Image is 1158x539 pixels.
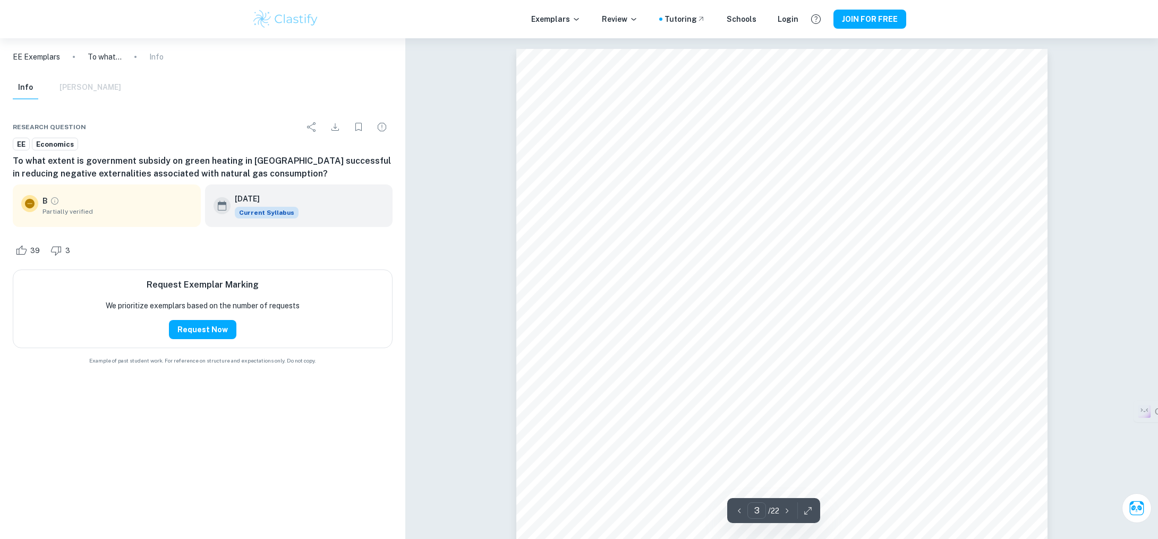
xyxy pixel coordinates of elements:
[169,320,236,339] button: Request Now
[1122,493,1152,523] button: Ask Clai
[13,357,393,365] span: Example of past student work. For reference on structure and expectations only. Do not copy.
[106,300,300,311] p: We prioritize exemplars based on the number of requests
[13,76,38,99] button: Info
[24,246,46,256] span: 39
[301,116,322,138] div: Share
[348,116,369,138] div: Bookmark
[325,116,346,138] div: Download
[13,138,30,151] a: EE
[48,242,76,259] div: Dislike
[88,51,122,63] p: To what extent is government subsidy on green heating in [GEOGRAPHIC_DATA] successful in reducing...
[768,505,779,517] p: / 22
[252,9,319,30] img: Clastify logo
[778,13,798,25] a: Login
[13,139,29,150] span: EE
[727,13,756,25] a: Schools
[371,116,393,138] div: Report issue
[833,10,906,29] button: JOIN FOR FREE
[42,195,48,207] p: B
[32,139,78,150] span: Economics
[13,51,60,63] a: EE Exemplars
[50,196,59,206] a: Grade partially verified
[13,122,86,132] span: Research question
[59,246,76,256] span: 3
[149,51,164,63] p: Info
[235,207,299,218] span: Current Syllabus
[42,207,192,216] span: Partially verified
[531,13,581,25] p: Exemplars
[13,155,393,180] h6: To what extent is government subsidy on green heating in [GEOGRAPHIC_DATA] successful in reducing...
[147,279,259,291] h6: Request Exemplar Marking
[602,13,638,25] p: Review
[32,138,78,151] a: Economics
[13,242,46,259] div: Like
[235,193,290,205] h6: [DATE]
[665,13,705,25] a: Tutoring
[235,207,299,218] div: This exemplar is based on the current syllabus. Feel free to refer to it for inspiration/ideas wh...
[807,10,825,28] button: Help and Feedback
